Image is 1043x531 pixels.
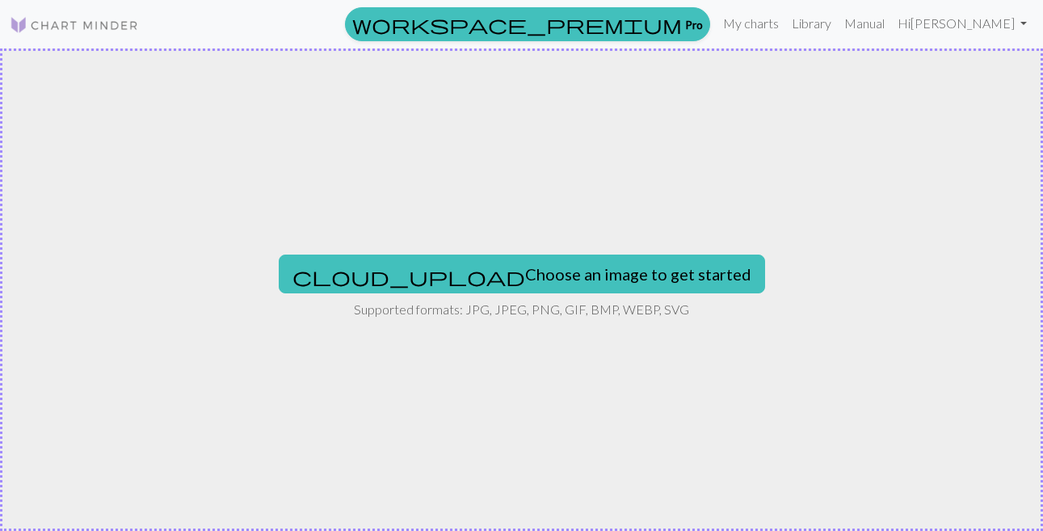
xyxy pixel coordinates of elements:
[352,13,682,36] span: workspace_premium
[785,7,838,40] a: Library
[292,265,525,288] span: cloud_upload
[717,7,785,40] a: My charts
[838,7,891,40] a: Manual
[279,255,765,293] button: Choose an image to get started
[345,7,710,41] a: Pro
[891,7,1033,40] a: Hi[PERSON_NAME]
[354,300,689,319] p: Supported formats: JPG, JPEG, PNG, GIF, BMP, WEBP, SVG
[10,15,139,35] img: Logo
